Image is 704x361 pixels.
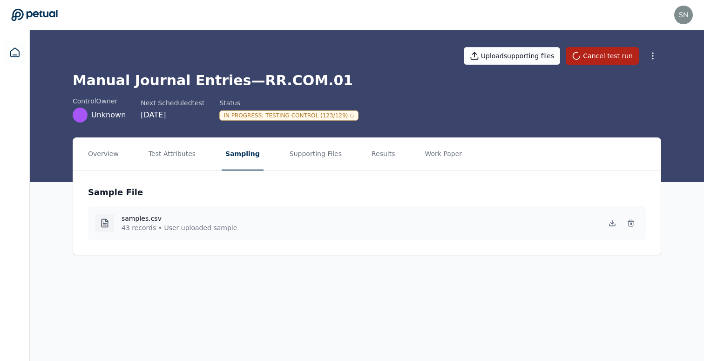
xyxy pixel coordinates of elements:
button: Work Paper [421,138,466,170]
span: Unknown [91,109,126,121]
button: Test Attributes [145,138,199,170]
nav: Tabs [73,138,661,170]
h1: Manual Journal Entries — RR.COM.01 [73,72,661,89]
button: Cancel test run [566,47,639,65]
h4: samples.csv [122,214,237,223]
p: 43 records • User uploaded sample [122,223,237,232]
img: snir@petual.ai [674,6,693,24]
button: Sampling [222,138,264,170]
button: Supporting Files [286,138,345,170]
button: Overview [84,138,122,170]
button: Download Sample File [605,216,620,231]
button: Delete Sample File [623,216,638,231]
div: Next Scheduled test [141,98,204,108]
div: control Owner [73,96,126,106]
div: [DATE] [141,109,204,121]
div: Status [219,98,359,108]
button: Results [368,138,399,170]
a: Go to Dashboard [11,8,58,21]
button: More Options [644,48,661,64]
button: Uploadsupporting files [464,47,561,65]
h3: Sample File [88,186,143,199]
a: Dashboard [4,41,26,64]
div: In Progress : Testing Control (123/129) [219,110,359,121]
